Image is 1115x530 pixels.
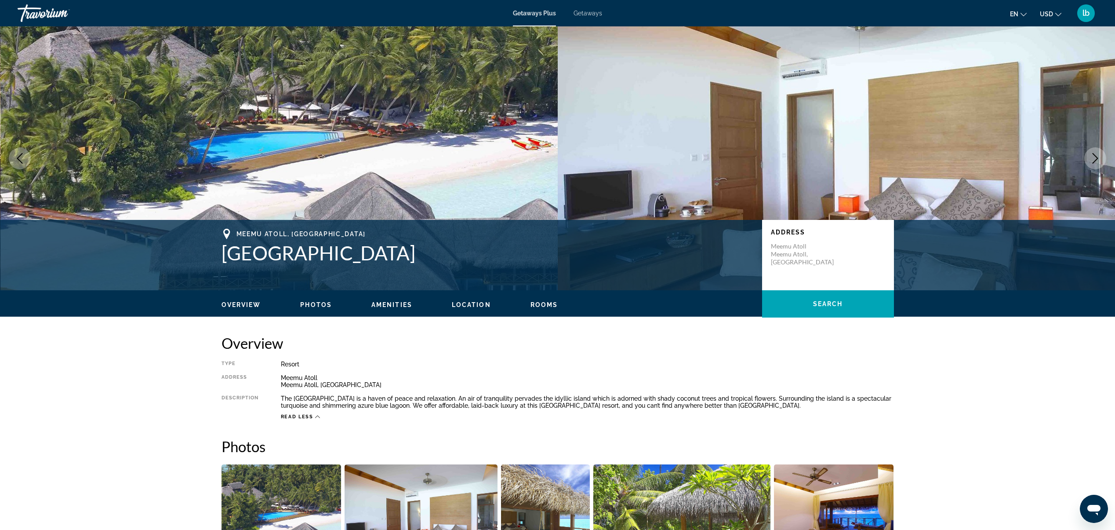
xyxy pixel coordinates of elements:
p: Meemu Atoll Meemu Atoll, [GEOGRAPHIC_DATA] [771,242,841,266]
span: Amenities [371,301,412,308]
button: User Menu [1075,4,1097,22]
span: Location [452,301,491,308]
div: Address [222,374,259,388]
span: Rooms [530,301,558,308]
a: Getaways Plus [513,10,556,17]
h1: [GEOGRAPHIC_DATA] [222,241,753,264]
div: Description [222,395,259,409]
button: Search [762,290,894,318]
h2: Overview [222,334,894,352]
button: Change currency [1040,7,1061,20]
span: Search [813,300,843,307]
div: Meemu Atoll Meemu Atoll, [GEOGRAPHIC_DATA] [281,374,894,388]
button: Amenities [371,301,412,309]
div: Resort [281,361,894,368]
span: lb [1082,9,1090,18]
button: Change language [1010,7,1027,20]
div: The [GEOGRAPHIC_DATA] is a haven of peace and relaxation. An air of tranquility pervades the idyl... [281,395,894,409]
a: Travorium [18,2,105,25]
span: en [1010,11,1018,18]
h2: Photos [222,438,894,455]
button: Read less [281,413,320,420]
button: Photos [300,301,332,309]
a: Getaways [574,10,602,17]
button: Rooms [530,301,558,309]
span: USD [1040,11,1053,18]
button: Previous image [9,147,31,169]
button: Location [452,301,491,309]
p: Address [771,229,885,236]
span: Read less [281,414,313,420]
span: Meemu Atoll, [GEOGRAPHIC_DATA] [236,230,366,238]
button: Overview [222,301,261,309]
div: Type [222,361,259,368]
iframe: Bouton de lancement de la fenêtre de messagerie [1080,495,1108,523]
span: Photos [300,301,332,308]
button: Next image [1084,147,1106,169]
span: Overview [222,301,261,308]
